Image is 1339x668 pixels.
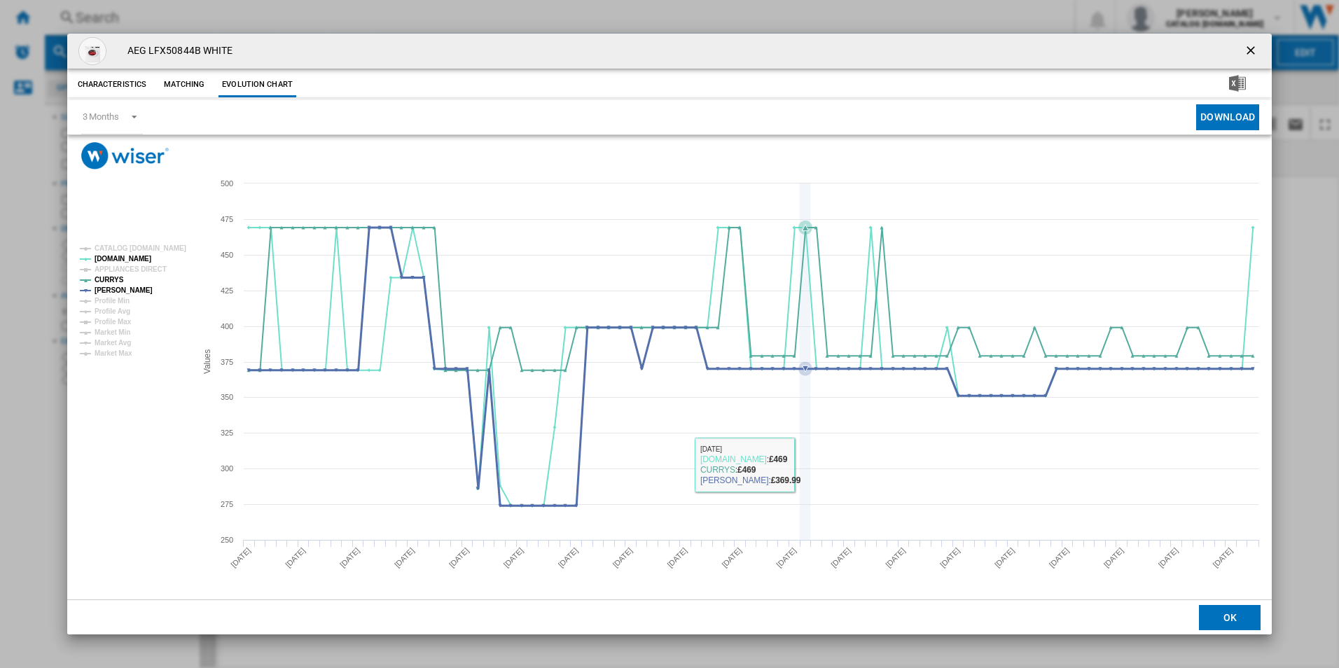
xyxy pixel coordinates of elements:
button: Matching [153,72,215,97]
button: OK [1199,605,1261,630]
tspan: [DATE] [338,546,361,569]
tspan: Market Min [95,328,130,336]
tspan: [PERSON_NAME] [95,286,153,294]
tspan: 275 [221,500,233,508]
tspan: Values [202,349,212,374]
tspan: 325 [221,429,233,437]
tspan: [DATE] [1102,546,1125,569]
tspan: CURRYS [95,276,124,284]
tspan: 300 [221,464,233,473]
img: 111730382 [78,37,106,65]
img: excel-24x24.png [1229,75,1246,92]
tspan: [DATE] [720,546,743,569]
tspan: Profile Min [95,297,130,305]
tspan: [DATE] [229,546,252,569]
tspan: [DATE] [884,546,907,569]
tspan: 350 [221,393,233,401]
tspan: [DATE] [284,546,307,569]
tspan: [DATE] [829,546,852,569]
button: Characteristics [74,72,151,97]
tspan: 450 [221,251,233,259]
tspan: Market Avg [95,339,131,347]
tspan: APPLIANCES DIRECT [95,265,167,273]
tspan: [DATE] [1047,546,1070,569]
tspan: Profile Max [95,318,132,326]
button: Evolution chart [218,72,296,97]
tspan: [DATE] [393,546,416,569]
h4: AEG LFX50844B WHITE [120,44,233,58]
tspan: 475 [221,215,233,223]
tspan: 500 [221,179,233,188]
tspan: [DOMAIN_NAME] [95,255,151,263]
tspan: [DATE] [501,546,525,569]
tspan: [DATE] [611,546,634,569]
tspan: 250 [221,536,233,544]
tspan: [DATE] [665,546,688,569]
button: Download [1196,104,1259,130]
tspan: [DATE] [992,546,1015,569]
tspan: Profile Avg [95,307,130,315]
ng-md-icon: getI18NText('BUTTONS.CLOSE_DIALOG') [1244,43,1261,60]
tspan: Market Max [95,349,132,357]
button: Download in Excel [1207,72,1268,97]
tspan: 425 [221,286,233,295]
tspan: [DATE] [1211,546,1234,569]
button: getI18NText('BUTTONS.CLOSE_DIALOG') [1238,37,1266,65]
tspan: [DATE] [556,546,579,569]
tspan: 400 [221,322,233,330]
tspan: [DATE] [775,546,798,569]
div: 3 Months [83,111,119,122]
tspan: CATALOG [DOMAIN_NAME] [95,244,186,252]
tspan: [DATE] [1156,546,1179,569]
tspan: 375 [221,358,233,366]
md-dialog: Product popup [67,34,1272,635]
tspan: [DATE] [447,546,470,569]
img: logo_wiser_300x94.png [81,142,169,169]
tspan: [DATE] [938,546,962,569]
